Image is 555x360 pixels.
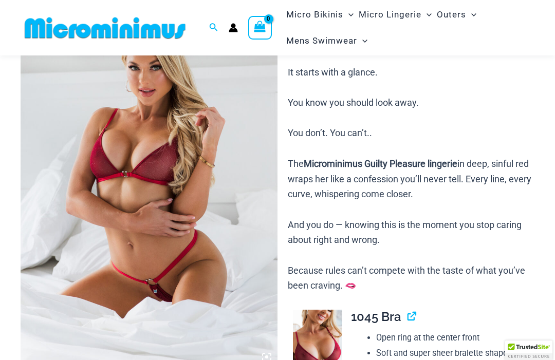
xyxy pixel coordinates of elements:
a: View Shopping Cart, empty [248,16,272,40]
span: Outers [437,2,466,28]
span: Menu Toggle [421,2,432,28]
span: Menu Toggle [357,28,367,54]
span: Micro Bikinis [286,2,343,28]
span: Micro Lingerie [359,2,421,28]
a: Mens SwimwearMenu ToggleMenu Toggle [284,28,370,54]
span: Mens Swimwear [286,28,357,54]
a: Search icon link [209,22,218,34]
div: TrustedSite Certified [505,340,552,360]
a: Micro BikinisMenu ToggleMenu Toggle [284,2,356,28]
img: MM SHOP LOGO FLAT [21,16,190,40]
p: It starts with a glance. You know you should look away. You don’t. You can’t.. The in deep, sinfu... [288,65,534,294]
a: OutersMenu ToggleMenu Toggle [434,2,479,28]
span: Menu Toggle [343,2,354,28]
li: Open ring at the center front [376,330,534,346]
span: 1045 Bra [351,309,401,324]
b: Microminimus Guilty Pleasure lingerie [304,158,457,169]
a: Micro LingerieMenu ToggleMenu Toggle [356,2,434,28]
span: Menu Toggle [466,2,476,28]
a: Account icon link [229,23,238,32]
